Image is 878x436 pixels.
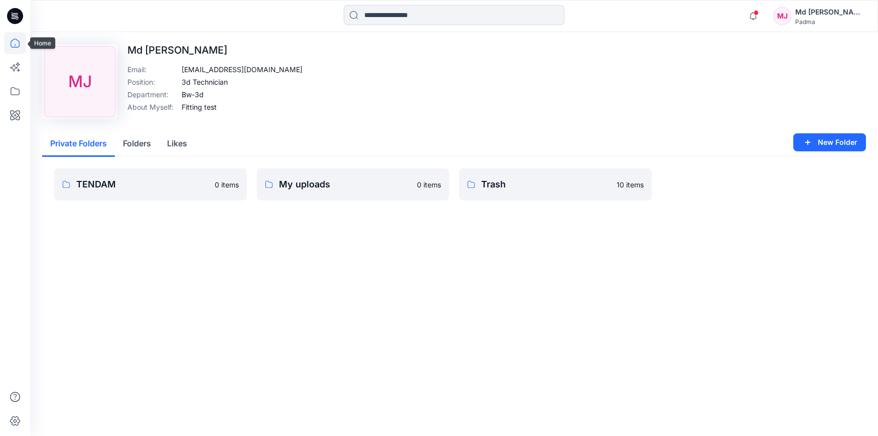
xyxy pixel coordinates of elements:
[76,177,209,191] p: TENDAM
[795,18,865,26] div: Padma
[44,46,115,117] div: MJ
[481,177,611,191] p: Trash
[182,89,204,100] p: Bw-3d
[127,64,178,75] p: Email :
[279,177,411,191] p: My uploads
[127,89,178,100] p: Department :
[182,64,303,75] p: [EMAIL_ADDRESS][DOMAIN_NAME]
[182,102,217,112] p: Fitting test
[795,6,865,18] div: Md [PERSON_NAME]
[417,179,441,190] p: 0 items
[54,168,247,200] a: TENDAM0 items
[182,77,228,87] p: 3d Technician
[773,7,791,25] div: MJ
[42,131,115,157] button: Private Folders
[793,133,866,151] button: New Folder
[159,131,195,157] button: Likes
[257,168,450,200] a: My uploads0 items
[127,77,178,87] p: Position :
[127,102,178,112] p: About Myself :
[127,44,303,56] p: Md [PERSON_NAME]
[459,168,652,200] a: Trash10 items
[617,179,644,190] p: 10 items
[115,131,159,157] button: Folders
[215,179,239,190] p: 0 items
